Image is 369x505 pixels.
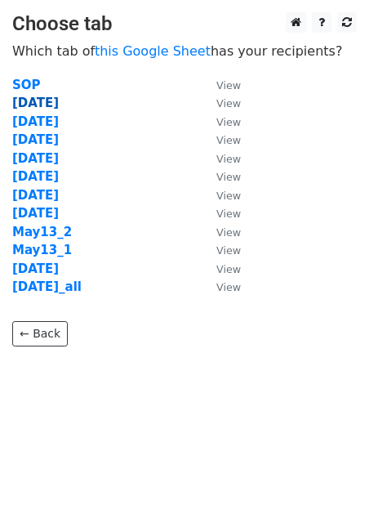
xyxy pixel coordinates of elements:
[12,206,59,221] a: [DATE]
[12,114,59,129] a: [DATE]
[216,97,241,109] small: View
[12,151,59,166] a: [DATE]
[216,226,241,239] small: View
[12,96,59,110] a: [DATE]
[200,279,241,294] a: View
[216,281,241,293] small: View
[216,190,241,202] small: View
[216,263,241,275] small: View
[200,243,241,257] a: View
[12,42,357,60] p: Which tab of has your recipients?
[216,79,241,92] small: View
[200,225,241,239] a: View
[12,243,72,257] a: May13_1
[200,169,241,184] a: View
[12,225,72,239] a: May13_2
[216,134,241,146] small: View
[200,206,241,221] a: View
[12,321,68,346] a: ← Back
[216,244,241,257] small: View
[200,188,241,203] a: View
[216,208,241,220] small: View
[12,261,59,276] a: [DATE]
[216,153,241,165] small: View
[12,12,357,36] h3: Choose tab
[200,261,241,276] a: View
[200,151,241,166] a: View
[200,78,241,92] a: View
[12,169,59,184] a: [DATE]
[216,116,241,128] small: View
[95,43,211,59] a: this Google Sheet
[287,427,369,505] iframe: Chat Widget
[200,96,241,110] a: View
[216,171,241,183] small: View
[200,132,241,147] a: View
[12,188,59,203] a: [DATE]
[12,132,59,147] a: [DATE]
[12,279,82,294] a: [DATE]_all
[200,114,241,129] a: View
[12,78,41,92] a: SOP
